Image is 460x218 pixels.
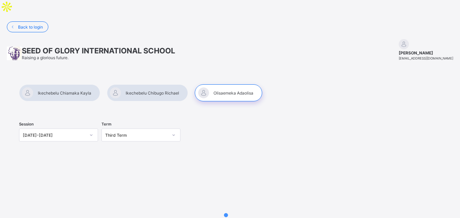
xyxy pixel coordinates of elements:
[7,47,22,60] img: School logo
[101,122,111,127] span: Term
[22,46,175,55] span: SEED OF GLORY INTERNATIONAL SCHOOL
[23,133,85,138] div: [DATE]-[DATE]
[19,122,34,127] span: Session
[399,56,453,60] span: [EMAIL_ADDRESS][DOMAIN_NAME]
[399,50,453,55] span: [PERSON_NAME]
[18,24,43,30] span: Back to login
[22,55,68,60] span: Raising a glorious future.
[105,133,168,138] div: Third Term
[399,39,409,49] img: default.svg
